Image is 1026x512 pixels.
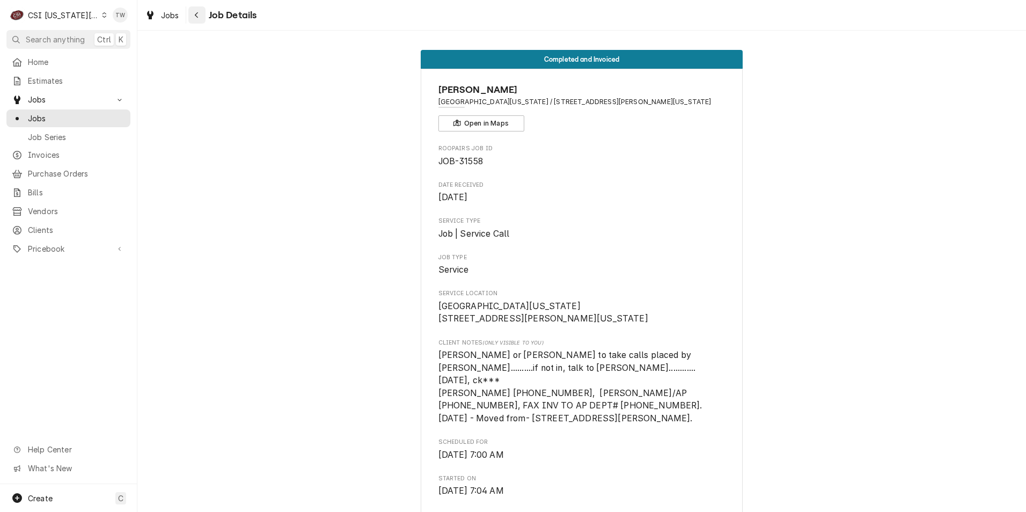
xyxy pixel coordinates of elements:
span: [GEOGRAPHIC_DATA][US_STATE] [STREET_ADDRESS][PERSON_NAME][US_STATE] [438,301,648,324]
span: Job Series [28,131,125,143]
div: Status [421,50,743,69]
span: [DATE] 7:04 AM [438,486,504,496]
div: Client Information [438,83,725,131]
span: Address [438,97,725,107]
span: What's New [28,463,124,474]
span: Ctrl [97,34,111,45]
div: TW [113,8,128,23]
button: Navigate back [188,6,206,24]
span: [PERSON_NAME] or [PERSON_NAME] to take calls placed by [PERSON_NAME]..........if not in, talk to ... [438,350,709,423]
a: Go to Jobs [6,91,130,108]
div: Service Type [438,217,725,240]
span: [DATE] 7:00 AM [438,450,504,460]
div: CSI Kansas City's Avatar [10,8,25,23]
span: [object Object] [438,349,725,425]
span: Jobs [161,10,179,21]
div: C [10,8,25,23]
a: Go to Help Center [6,441,130,458]
span: Estimates [28,75,125,86]
span: Started On [438,485,725,498]
span: Completed and Invoiced [544,56,620,63]
span: Roopairs Job ID [438,144,725,153]
span: Invoices [28,149,125,160]
span: (Only Visible to You) [482,340,543,346]
a: Clients [6,221,130,239]
span: Started On [438,474,725,483]
div: CSI [US_STATE][GEOGRAPHIC_DATA] [28,10,99,21]
span: Purchase Orders [28,168,125,179]
a: Go to What's New [6,459,130,477]
span: Job Details [206,8,257,23]
a: Bills [6,184,130,201]
span: Bills [28,187,125,198]
span: Client Notes [438,339,725,347]
div: Started On [438,474,725,498]
div: Job Type [438,253,725,276]
span: Service Location [438,300,725,325]
span: Clients [28,224,125,236]
div: [object Object] [438,339,725,425]
span: C [118,493,123,504]
span: Create [28,494,53,503]
button: Search anythingCtrlK [6,30,130,49]
span: [DATE] [438,192,468,202]
span: Service Type [438,217,725,225]
a: Home [6,53,130,71]
span: Help Center [28,444,124,455]
span: Date Received [438,191,725,204]
span: Job Type [438,264,725,276]
div: Tori Warrick's Avatar [113,8,128,23]
span: Search anything [26,34,85,45]
a: Jobs [141,6,184,24]
span: Service [438,265,469,275]
div: Service Location [438,289,725,325]
span: Scheduled For [438,438,725,447]
span: JOB-31558 [438,156,483,166]
div: Scheduled For [438,438,725,461]
span: Service Location [438,289,725,298]
span: Job Type [438,253,725,262]
span: Date Received [438,181,725,189]
span: Roopairs Job ID [438,155,725,168]
span: Home [28,56,125,68]
a: Jobs [6,109,130,127]
span: Jobs [28,113,125,124]
span: Job | Service Call [438,229,510,239]
div: Date Received [438,181,725,204]
span: K [119,34,123,45]
span: Pricebook [28,243,109,254]
button: Open in Maps [438,115,524,131]
a: Go to Pricebook [6,240,130,258]
span: Service Type [438,228,725,240]
a: Purchase Orders [6,165,130,182]
a: Estimates [6,72,130,90]
a: Vendors [6,202,130,220]
span: Scheduled For [438,449,725,462]
div: Roopairs Job ID [438,144,725,167]
a: Invoices [6,146,130,164]
a: Job Series [6,128,130,146]
span: Name [438,83,725,97]
span: Jobs [28,94,109,105]
span: Vendors [28,206,125,217]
